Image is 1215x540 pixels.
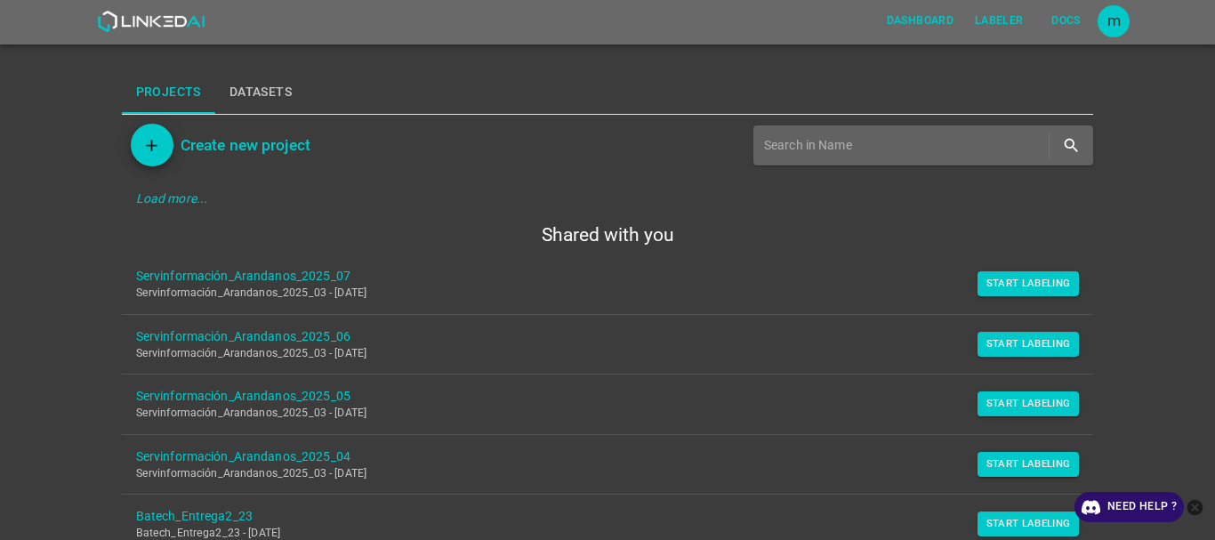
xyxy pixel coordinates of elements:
[964,3,1034,39] a: Labeler
[136,466,1051,482] p: Servinformación_Arandanos_2025_03 - [DATE]
[880,6,961,36] button: Dashboard
[136,191,208,206] em: Load more...
[122,222,1094,247] h5: Shared with you
[978,391,1080,416] button: Start Labeling
[978,271,1080,296] button: Start Labeling
[136,406,1051,422] p: Servinformación_Arandanos_2025_03 - [DATE]
[1098,5,1130,37] button: Open settings
[1037,6,1094,36] button: Docs
[215,71,306,114] button: Datasets
[978,512,1080,536] button: Start Labeling
[136,507,1051,526] a: Batech_Entrega2_23
[1034,3,1098,39] a: Docs
[764,133,1045,158] input: Search in Name
[1074,492,1184,522] a: Need Help ?
[122,71,215,114] button: Projects
[968,6,1030,36] button: Labeler
[1053,127,1090,164] button: search
[122,182,1094,215] div: Load more...
[136,267,1051,286] a: Servinformación_Arandanos_2025_07
[136,346,1051,362] p: Servinformación_Arandanos_2025_03 - [DATE]
[136,327,1051,346] a: Servinformación_Arandanos_2025_06
[1184,492,1206,522] button: close-help
[136,447,1051,466] a: Servinformación_Arandanos_2025_04
[136,286,1051,302] p: Servinformación_Arandanos_2025_03 - [DATE]
[131,124,173,166] button: Add
[978,332,1080,357] button: Start Labeling
[97,11,205,32] img: LinkedAI
[978,452,1080,477] button: Start Labeling
[136,387,1051,406] a: Servinformación_Arandanos_2025_05
[876,3,964,39] a: Dashboard
[181,133,310,157] h6: Create new project
[173,133,310,157] a: Create new project
[1098,5,1130,37] div: m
